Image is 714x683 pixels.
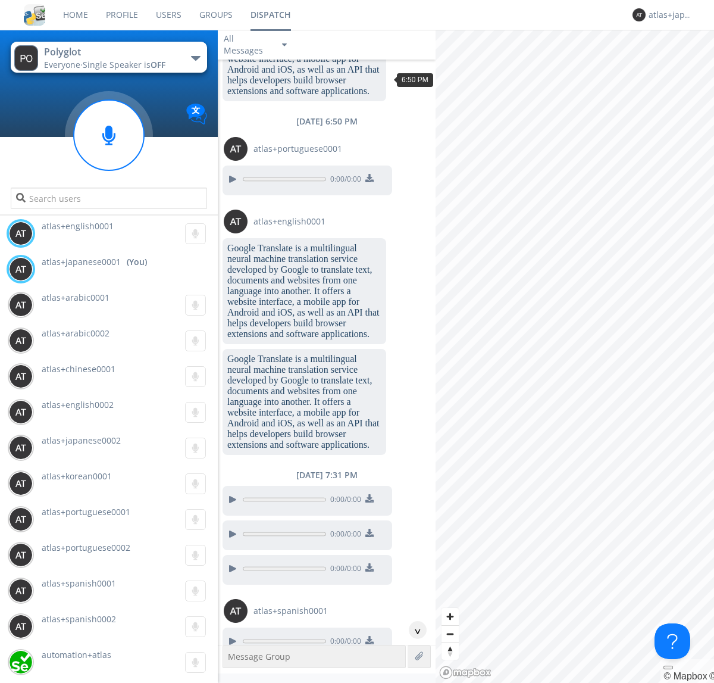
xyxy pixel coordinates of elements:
[227,354,381,450] dc-p: Google Translate is a multilingual neural machine translation service developed by Google to tran...
[326,636,361,649] span: 0:00 / 0:00
[663,671,707,681] a: Mapbox
[42,363,115,375] span: atlas+chinese0001
[9,436,33,460] img: 373638.png
[365,563,374,572] img: download media button
[9,507,33,531] img: 373638.png
[441,643,459,660] button: Reset bearing to north
[14,45,38,71] img: 373638.png
[218,469,436,481] div: [DATE] 7:31 PM
[83,59,165,70] span: Single Speaker is
[151,59,165,70] span: OFF
[127,256,147,268] div: (You)
[409,621,427,639] div: ^
[9,472,33,495] img: 373638.png
[9,650,33,674] img: d2d01cd9b4174d08988066c6d424eccd
[24,4,45,26] img: cddb5a64eb264b2086981ab96f4c1ba7
[9,400,33,424] img: 373638.png
[326,494,361,507] span: 0:00 / 0:00
[224,599,248,623] img: 373638.png
[224,137,248,161] img: 373638.png
[9,257,33,281] img: 373638.png
[42,649,111,660] span: automation+atlas
[44,45,178,59] div: Polyglot
[365,529,374,537] img: download media button
[253,143,342,155] span: atlas+portuguese0001
[663,666,673,669] button: Toggle attribution
[224,210,248,233] img: 373638.png
[9,579,33,603] img: 373638.png
[42,256,121,268] span: atlas+japanese0001
[253,216,325,227] span: atlas+english0001
[42,292,109,303] span: atlas+arabic0001
[224,33,271,57] div: All Messages
[11,42,206,73] button: PolyglotEveryone·Single Speaker isOFF
[42,399,114,410] span: atlas+english0002
[365,636,374,644] img: download media button
[441,625,459,643] button: Zoom out
[218,116,436,127] div: [DATE] 6:50 PM
[42,613,116,625] span: atlas+spanish0002
[42,542,130,553] span: atlas+portuguese0002
[11,188,206,209] input: Search users
[42,506,130,517] span: atlas+portuguese0001
[439,666,491,679] a: Mapbox logo
[326,563,361,576] span: 0:00 / 0:00
[42,470,112,482] span: atlas+korean0001
[42,435,121,446] span: atlas+japanese0002
[42,220,114,232] span: atlas+english0001
[365,494,374,503] img: download media button
[441,608,459,625] button: Zoom in
[326,174,361,187] span: 0:00 / 0:00
[365,174,374,182] img: download media button
[402,76,428,84] span: 6:50 PM
[253,605,328,617] span: atlas+spanish0001
[9,222,33,245] img: 373638.png
[654,623,690,659] iframe: Toggle Customer Support
[649,9,693,21] div: atlas+japanese0001
[326,529,361,542] span: 0:00 / 0:00
[227,243,381,339] dc-p: Google Translate is a multilingual neural machine translation service developed by Google to tran...
[9,329,33,353] img: 373638.png
[186,104,207,124] img: Translation enabled
[42,328,109,339] span: atlas+arabic0002
[44,59,178,71] div: Everyone ·
[632,8,646,21] img: 373638.png
[9,543,33,567] img: 373638.png
[282,43,287,46] img: caret-down-sm.svg
[441,643,459,660] span: Reset bearing to north
[9,293,33,317] img: 373638.png
[9,615,33,638] img: 373638.png
[9,364,33,388] img: 373638.png
[42,578,116,589] span: atlas+spanish0001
